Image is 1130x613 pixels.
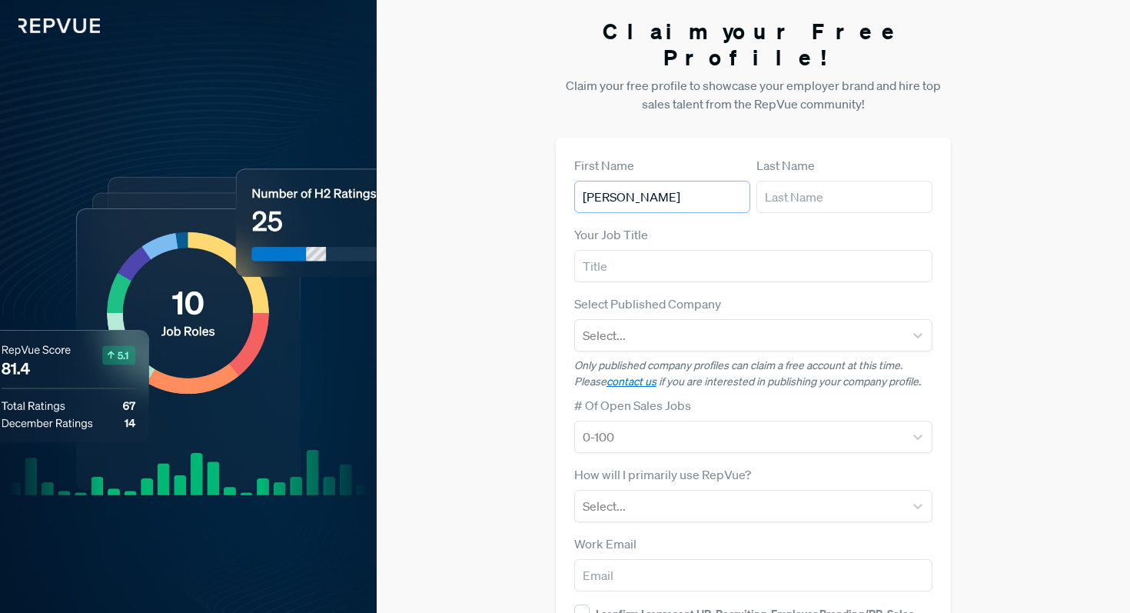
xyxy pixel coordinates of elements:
[574,465,751,484] label: How will I primarily use RepVue?
[574,225,648,244] label: Your Job Title
[607,375,656,388] a: contact us
[574,250,933,282] input: Title
[574,396,691,415] label: # Of Open Sales Jobs
[556,76,952,113] p: Claim your free profile to showcase your employer brand and hire top sales talent from the RepVue...
[574,358,933,390] p: Only published company profiles can claim a free account at this time. Please if you are interest...
[556,18,952,70] h3: Claim your Free Profile!
[756,156,815,175] label: Last Name
[756,181,932,213] input: Last Name
[574,295,721,313] label: Select Published Company
[574,559,933,591] input: Email
[574,535,636,553] label: Work Email
[574,156,634,175] label: First Name
[574,181,750,213] input: First Name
